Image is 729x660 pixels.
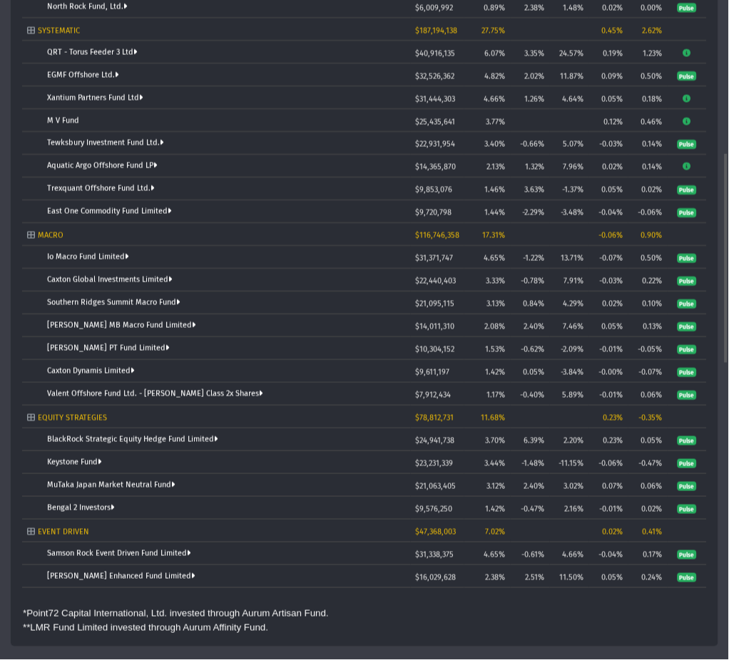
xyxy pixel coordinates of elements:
a: Pulse [678,253,698,262]
td: 0.14% [628,154,668,177]
div: 0.23% [594,413,623,423]
td: 0.05% [511,359,550,382]
span: $187,194,138 [416,26,458,35]
a: Pulse [678,481,698,490]
td: 24.57% [550,40,589,63]
span: Pulse [678,185,698,194]
td: 6.39% [511,428,550,450]
td: -0.03% [589,131,628,154]
td: -0.47% [628,450,668,473]
span: 3.40% [485,140,506,149]
a: Pulse [678,572,698,582]
span: SYSTEMATIC [38,26,80,35]
td: 0.06% [628,473,668,496]
td: 0.02% [628,177,668,200]
span: $31,444,303 [416,94,456,103]
a: Pulse [678,458,698,468]
td: 4.29% [550,291,589,314]
td: -3.84% [550,359,589,382]
span: EVENT DRIVEN [38,527,89,537]
a: Samson Rock Event Driven Fund Limited [47,549,191,558]
td: -0.01% [589,496,628,519]
td: 0.02% [589,154,628,177]
span: 4.65% [484,550,506,560]
span: 3.13% [487,299,506,309]
td: 0.02% [589,291,628,314]
a: Pulse [678,71,698,80]
td: 3.02% [550,473,589,496]
a: M V Fund [47,115,79,125]
a: Pulse [678,299,698,308]
a: Valent Offshore Fund Ltd. - [PERSON_NAME] Class 2x Shares [47,389,263,398]
td: 11.50% [550,564,589,587]
span: Pulse [678,505,698,513]
a: Keystone Fund [47,458,102,467]
span: $78,812,731 [416,413,454,423]
span: 2.08% [485,322,506,331]
td: 0.50% [628,245,668,268]
td: 7.91% [550,268,589,291]
span: 11.68% [481,413,506,423]
span: 4.66% [484,94,506,103]
a: Pulse [678,276,698,285]
td: -0.01% [589,336,628,359]
span: $32,526,362 [416,71,455,81]
td: -0.06% [628,200,668,222]
span: 3.33% [486,277,506,286]
td: 0.09% [589,63,628,86]
a: Pulse [678,435,698,445]
td: 0.14% [628,131,668,154]
span: $40,916,135 [416,48,456,58]
td: 2.40% [511,314,550,336]
span: 1.53% [486,345,506,354]
td: 2.51% [511,564,550,587]
td: 5.07% [550,131,589,154]
span: Pulse [678,368,698,376]
div: 0.02% [594,527,623,537]
td: -0.78% [511,268,550,291]
a: Pulse [678,390,698,399]
td: 0.05% [589,564,628,587]
td: 0.07% [589,473,628,496]
a: Tewksbury Investment Fund Ltd. [47,138,164,148]
a: Aquatic Argo Offshore Fund LP [47,161,158,170]
a: North Rock Fund, Ltd. [47,1,128,11]
span: $21,063,405 [416,482,457,491]
td: 2.20% [550,428,589,450]
span: EQUITY STRATEGIES [38,413,107,423]
a: EGMF Offshore Ltd. [47,70,119,79]
a: QRT - Torus Feeder 3 Ltd [47,47,138,56]
a: Pulse [678,344,698,354]
td: -0.04% [589,200,628,222]
td: -1.48% [511,450,550,473]
span: Pulse [678,391,698,399]
span: 0.89% [484,3,506,12]
span: $10,304,152 [416,345,455,354]
span: $23,231,339 [416,459,454,468]
td: 2.16% [550,496,589,519]
td: 0.13% [628,314,668,336]
a: Pulse [678,321,698,331]
a: Pulse [678,207,698,217]
span: Pulse [678,345,698,354]
td: 0.18% [628,86,668,108]
a: Pulse [678,550,698,559]
td: 0.23% [589,428,628,450]
span: $6,009,992 [416,3,454,12]
span: $31,371,747 [416,254,454,263]
span: $25,435,641 [416,117,456,126]
span: Pulse [678,140,698,148]
a: Pulse [678,367,698,376]
span: 1.42% [486,368,506,377]
td: -2.09% [550,336,589,359]
td: 0.46% [628,108,668,131]
span: $7,912,434 [416,391,452,400]
span: $9,611,197 [416,368,450,377]
td: 0.12% [589,108,628,131]
span: 2.38% [486,573,506,582]
div: 2.62% [633,26,663,35]
span: 17.31% [483,231,506,240]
